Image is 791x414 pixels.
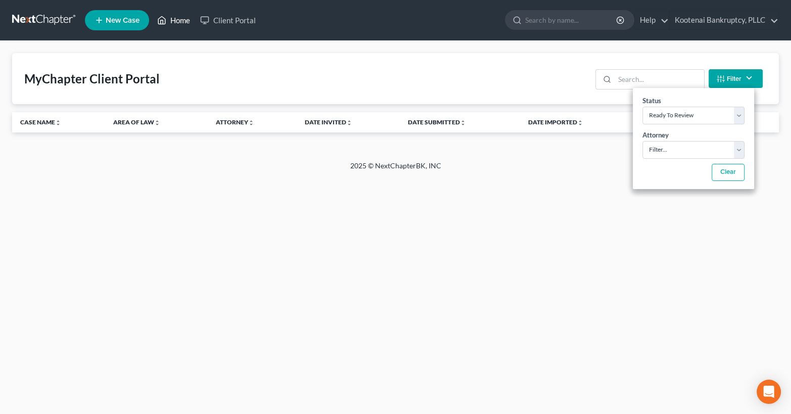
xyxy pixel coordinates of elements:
[525,11,618,29] input: Search by name...
[670,11,778,29] a: Kootenai Bankruptcy, PLLC
[154,120,160,126] i: unfold_more
[528,118,583,126] a: Date Importedunfold_more
[216,118,254,126] a: Attorneyunfold_more
[757,380,781,404] div: Open Intercom Messenger
[248,120,254,126] i: unfold_more
[459,120,466,126] i: unfold_more
[113,118,160,126] a: Area of Lawunfold_more
[615,70,704,89] input: Search...
[408,118,466,126] a: Date Submittedunfold_more
[633,88,754,189] div: Filter
[108,161,684,179] div: 2025 © NextChapterBK, INC
[106,17,139,24] span: New Case
[642,96,661,106] label: Status
[712,164,745,181] button: Clear
[195,11,261,29] a: Client Portal
[55,120,61,126] i: unfold_more
[152,11,195,29] a: Home
[577,120,583,126] i: unfold_more
[346,120,352,126] i: unfold_more
[635,11,669,29] a: Help
[709,69,763,88] button: Filter
[305,118,352,126] a: Date Invitedunfold_more
[642,130,669,141] label: Attorney
[20,118,61,126] a: Case Nameunfold_more
[24,71,160,87] div: MyChapter Client Portal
